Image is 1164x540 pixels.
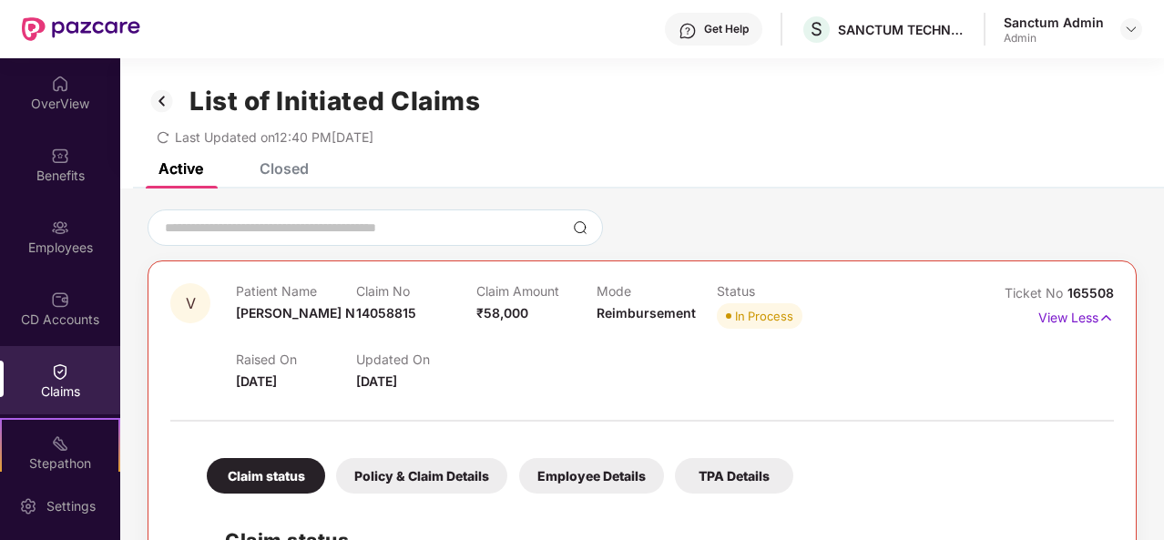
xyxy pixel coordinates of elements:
div: In Process [735,307,793,325]
img: svg+xml;base64,PHN2ZyBpZD0iU2V0dGluZy0yMHgyMCIgeG1sbnM9Imh0dHA6Ly93d3cudzMub3JnLzIwMDAvc3ZnIiB3aW... [19,497,37,515]
img: svg+xml;base64,PHN2ZyBpZD0iRHJvcGRvd24tMzJ4MzIiIHhtbG5zPSJodHRwOi8vd3d3LnczLm9yZy8yMDAwL3N2ZyIgd2... [1124,22,1138,36]
img: svg+xml;base64,PHN2ZyB4bWxucz0iaHR0cDovL3d3dy53My5vcmcvMjAwMC9zdmciIHdpZHRoPSIyMSIgaGVpZ2h0PSIyMC... [51,434,69,453]
span: ₹58,000 [476,305,528,321]
div: Employee Details [519,458,664,494]
img: svg+xml;base64,PHN2ZyB4bWxucz0iaHR0cDovL3d3dy53My5vcmcvMjAwMC9zdmciIHdpZHRoPSIxNyIgaGVpZ2h0PSIxNy... [1098,308,1114,328]
span: [DATE] [236,373,277,389]
img: svg+xml;base64,PHN2ZyBpZD0iQ2xhaW0iIHhtbG5zPSJodHRwOi8vd3d3LnczLm9yZy8yMDAwL3N2ZyIgd2lkdGg9IjIwIi... [51,362,69,381]
div: Get Help [704,22,749,36]
img: svg+xml;base64,PHN2ZyBpZD0iSGVscC0zMngzMiIgeG1sbnM9Imh0dHA6Ly93d3cudzMub3JnLzIwMDAvc3ZnIiB3aWR0aD... [679,22,697,40]
p: Patient Name [236,283,356,299]
p: Updated On [356,352,476,367]
img: svg+xml;base64,PHN2ZyBpZD0iSG9tZSIgeG1sbnM9Imh0dHA6Ly93d3cudzMub3JnLzIwMDAvc3ZnIiB3aWR0aD0iMjAiIG... [51,75,69,93]
img: svg+xml;base64,PHN2ZyBpZD0iRW1wbG95ZWVzIiB4bWxucz0iaHR0cDovL3d3dy53My5vcmcvMjAwMC9zdmciIHdpZHRoPS... [51,219,69,237]
p: Claim No [356,283,476,299]
div: Closed [260,159,309,178]
div: TPA Details [675,458,793,494]
span: Ticket No [1005,285,1067,301]
div: Settings [41,497,101,515]
span: [DATE] [356,373,397,389]
span: V [186,296,196,311]
p: Claim Amount [476,283,597,299]
div: Stepathon [2,454,118,473]
span: 14058815 [356,305,416,321]
p: Mode [597,283,717,299]
p: View Less [1038,303,1114,328]
img: svg+xml;base64,PHN2ZyBpZD0iQmVuZWZpdHMiIHhtbG5zPSJodHRwOi8vd3d3LnczLm9yZy8yMDAwL3N2ZyIgd2lkdGg9Ij... [51,147,69,165]
span: Last Updated on 12:40 PM[DATE] [175,129,373,145]
div: Sanctum Admin [1004,14,1104,31]
img: New Pazcare Logo [22,17,140,41]
div: Admin [1004,31,1104,46]
span: 165508 [1067,285,1114,301]
img: svg+xml;base64,PHN2ZyB3aWR0aD0iMzIiIGhlaWdodD0iMzIiIHZpZXdCb3g9IjAgMCAzMiAzMiIgZmlsbD0ibm9uZSIgeG... [148,86,177,117]
div: Active [158,159,203,178]
img: svg+xml;base64,PHN2ZyBpZD0iU2VhcmNoLTMyeDMyIiB4bWxucz0iaHR0cDovL3d3dy53My5vcmcvMjAwMC9zdmciIHdpZH... [573,220,587,235]
img: svg+xml;base64,PHN2ZyBpZD0iQ0RfQWNjb3VudHMiIGRhdGEtbmFtZT0iQ0QgQWNjb3VudHMiIHhtbG5zPSJodHRwOi8vd3... [51,290,69,309]
div: SANCTUM TECHNOLOGIES P LTD [838,21,965,38]
p: Raised On [236,352,356,367]
div: Policy & Claim Details [336,458,507,494]
p: Status [717,283,837,299]
div: Claim status [207,458,325,494]
span: redo [157,129,169,145]
h1: List of Initiated Claims [189,86,480,117]
span: S [811,18,822,40]
span: Reimbursement [597,305,696,321]
span: [PERSON_NAME] N [236,305,355,321]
